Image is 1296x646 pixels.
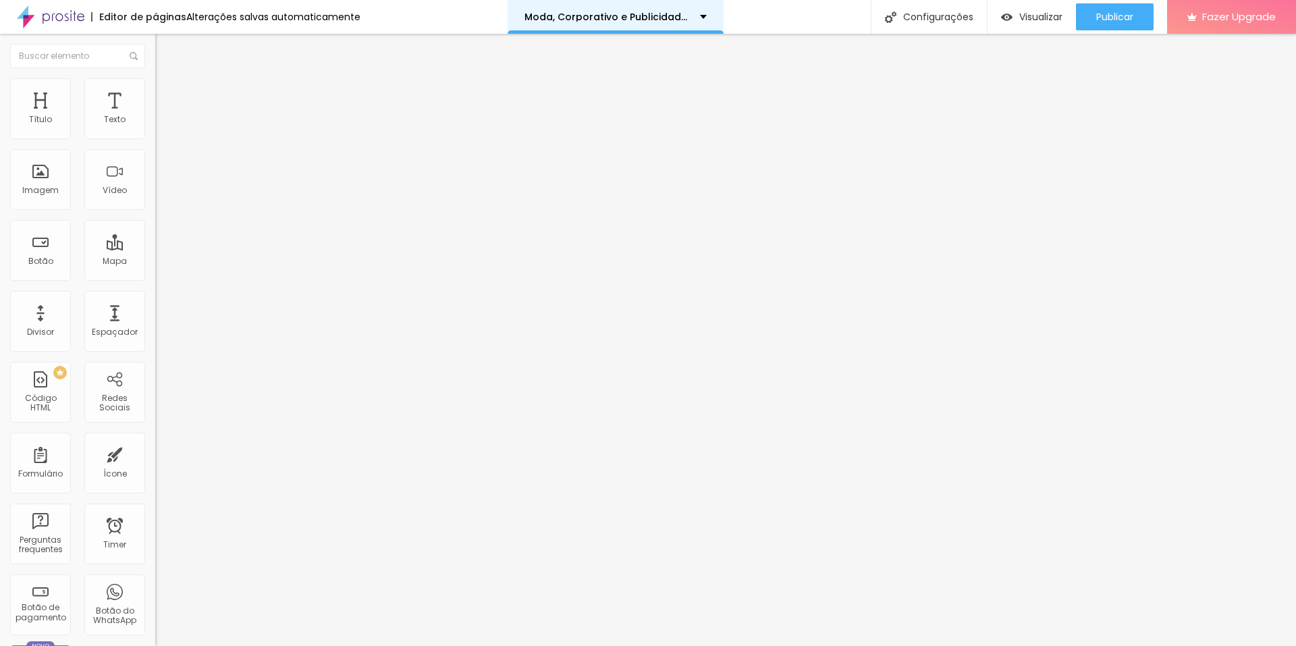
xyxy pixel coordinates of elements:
[104,115,126,124] div: Texto
[103,186,127,195] div: Vídeo
[885,11,896,23] img: Icone
[155,34,1296,646] iframe: Editor
[103,469,127,479] div: Ícone
[103,257,127,266] div: Mapa
[91,12,186,22] div: Editor de páginas
[28,257,53,266] div: Botão
[1019,11,1062,22] span: Visualizar
[13,603,67,622] div: Botão de pagamento
[92,327,138,337] div: Espaçador
[1001,11,1013,23] img: view-1.svg
[10,44,145,68] input: Buscar elemento
[1076,3,1154,30] button: Publicar
[22,186,59,195] div: Imagem
[27,327,54,337] div: Divisor
[103,540,126,549] div: Timer
[186,12,360,22] div: Alterações salvas automaticamente
[988,3,1076,30] button: Visualizar
[18,469,63,479] div: Formulário
[13,394,67,413] div: Código HTML
[1096,11,1133,22] span: Publicar
[1202,11,1276,22] span: Fazer Upgrade
[88,606,141,626] div: Botão do WhatsApp
[130,52,138,60] img: Icone
[13,535,67,555] div: Perguntas frequentes
[88,394,141,413] div: Redes Sociais
[29,115,52,124] div: Título
[524,12,690,22] p: Moda, Corporativo e Publicidade - SoutoMaior Fotografia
